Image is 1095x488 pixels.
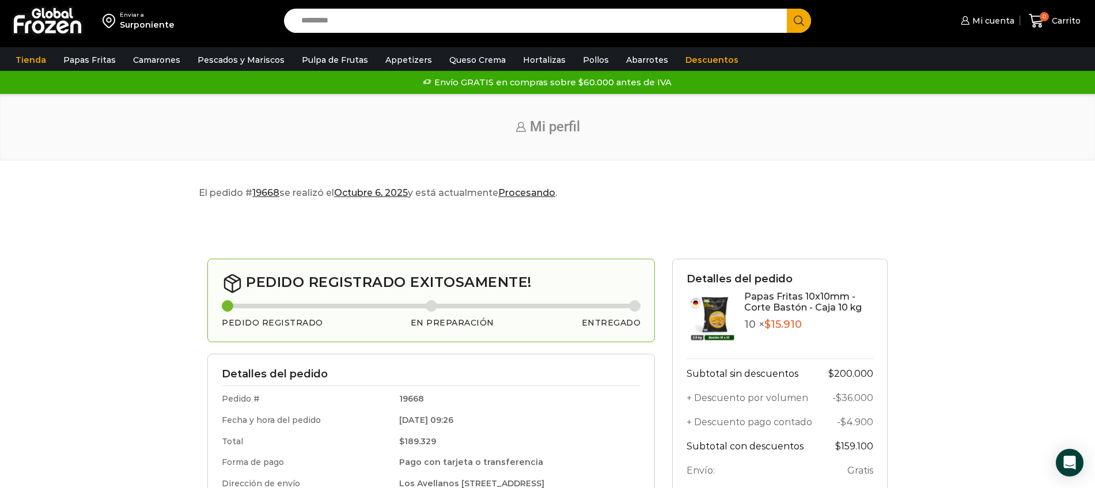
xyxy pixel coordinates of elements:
span: Mi perfil [530,119,580,135]
mark: 19668 [252,187,279,198]
a: Pulpa de Frutas [296,49,374,71]
td: Fecha y hora del pedido [222,410,393,431]
p: 10 × [744,319,873,331]
h3: Detalles del pedido [222,368,641,381]
th: + Descuento por volumen [687,386,821,410]
bdi: 15.910 [764,318,802,331]
td: - [821,386,873,410]
a: Abarrotes [620,49,674,71]
td: - [821,410,873,434]
div: Open Intercom Messenger [1056,449,1083,476]
span: $ [399,436,404,447]
button: Search button [787,9,811,33]
td: Gratis [821,459,873,483]
mark: Octubre 6, 2025 [334,187,408,198]
bdi: 200.000 [828,368,873,379]
span: $ [828,368,834,379]
mark: Procesando [498,187,555,198]
th: Envío: [687,459,821,483]
a: Pescados y Mariscos [192,49,290,71]
h2: Pedido registrado exitosamente! [222,273,641,294]
div: Enviar a [120,11,175,19]
a: Appetizers [380,49,438,71]
td: Total [222,431,393,452]
h3: Pedido registrado [222,318,323,328]
h3: En preparación [411,318,494,328]
span: $ [835,441,841,452]
a: Pollos [577,49,615,71]
th: Subtotal sin descuentos [687,359,821,386]
a: 0 Carrito [1026,7,1083,35]
span: 0 [1040,12,1049,21]
bdi: 4.900 [840,417,873,428]
span: $ [840,417,846,428]
bdi: 36.000 [836,392,873,403]
td: 19668 [393,386,641,410]
h3: Entregado [582,318,641,328]
img: address-field-icon.svg [103,11,120,31]
td: Pedido # [222,386,393,410]
span: Mi cuenta [969,15,1014,27]
span: Carrito [1049,15,1081,27]
th: + Descuento pago contado [687,410,821,434]
td: Pago con tarjeta o transferencia [393,452,641,473]
span: $ [836,392,842,403]
td: [DATE] 09:26 [393,410,641,431]
span: $ [764,318,771,331]
div: Surponiente [120,19,175,31]
a: Queso Crema [444,49,511,71]
a: Hortalizas [517,49,571,71]
td: Forma de pago [222,452,393,473]
a: Camarones [127,49,186,71]
bdi: 189.329 [399,436,436,447]
a: Papas Fritas 10x10mm - Corte Bastón - Caja 10 kg [744,291,862,313]
th: Subtotal con descuentos [687,434,821,459]
h3: Detalles del pedido [687,273,873,286]
a: Descuentos [680,49,744,71]
a: Tienda [10,49,52,71]
a: Papas Fritas [58,49,122,71]
a: Mi cuenta [958,9,1014,32]
bdi: 159.100 [835,441,873,452]
p: El pedido # se realizó el y está actualmente . [199,186,896,201]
